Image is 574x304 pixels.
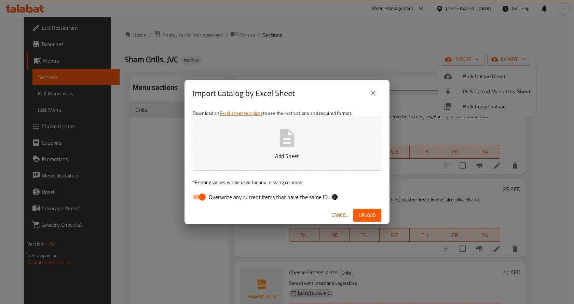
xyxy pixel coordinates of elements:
[193,179,381,186] p: Existing values will be used for any missing columns.
[329,209,351,222] button: Cancel
[193,88,295,99] h2: Import Catalog by Excel Sheet
[359,211,376,220] span: Upload
[331,211,348,220] span: Cancel
[193,117,381,171] button: Add Sheet
[365,85,381,102] button: close
[353,209,381,222] button: Upload
[203,152,371,160] p: Add Sheet
[184,107,389,206] div: Download an to see the instructions and required format.
[331,194,338,200] svg: If the overwrite option isn't selected, then the items that match an existing ID will be ignored ...
[220,109,263,118] a: Excel sheet template
[209,193,329,201] span: Overwrite any current items that have the same ID.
